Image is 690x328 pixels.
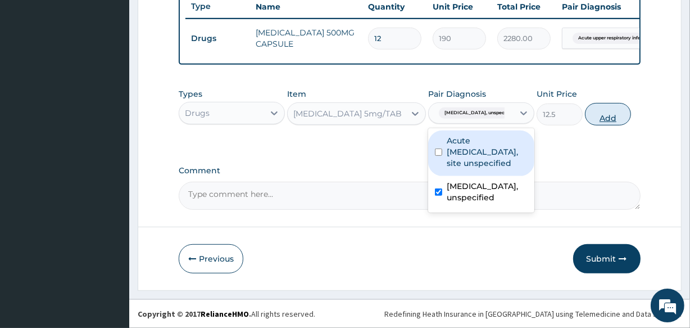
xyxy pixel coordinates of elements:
div: [MEDICAL_DATA] 5mg/TAB [293,108,402,119]
label: Item [287,88,306,100]
div: Minimize live chat window [184,6,211,33]
button: Submit [573,244,641,273]
div: Chat with us now [58,63,189,78]
button: Previous [179,244,243,273]
a: RelianceHMO [201,309,249,319]
textarea: Type your message and hit 'Enter' [6,213,214,253]
footer: All rights reserved. [129,299,690,328]
td: Drugs [185,28,250,49]
td: [MEDICAL_DATA] 500MG CAPSULE [250,21,362,55]
span: We're online! [65,95,155,208]
label: Comment [179,166,640,176]
strong: Copyright © 2017 . [138,309,251,319]
label: [MEDICAL_DATA], unspecified [447,181,528,203]
label: Acute [MEDICAL_DATA], site unspecified [447,135,528,169]
label: Types [179,89,202,99]
div: Drugs [185,107,210,119]
label: Unit Price [537,88,577,100]
div: Redefining Heath Insurance in [GEOGRAPHIC_DATA] using Telemedicine and Data Science! [384,308,682,320]
label: Pair Diagnosis [428,88,486,100]
img: d_794563401_company_1708531726252_794563401 [21,56,46,84]
span: Acute upper respiratory infect... [573,33,654,44]
button: Add [585,103,631,125]
span: [MEDICAL_DATA], unspecified [439,107,520,119]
